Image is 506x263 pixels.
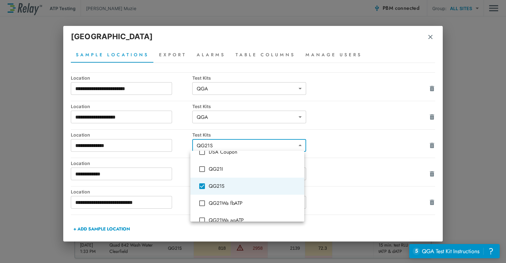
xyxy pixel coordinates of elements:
span: QG21S [209,182,299,190]
span: QG21Wa fbATP [209,199,299,207]
span: DSA Coupon [209,148,299,156]
span: QG21I [209,165,299,173]
span: QG21Wa agATP [209,217,299,224]
iframe: Resource center [409,244,500,258]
